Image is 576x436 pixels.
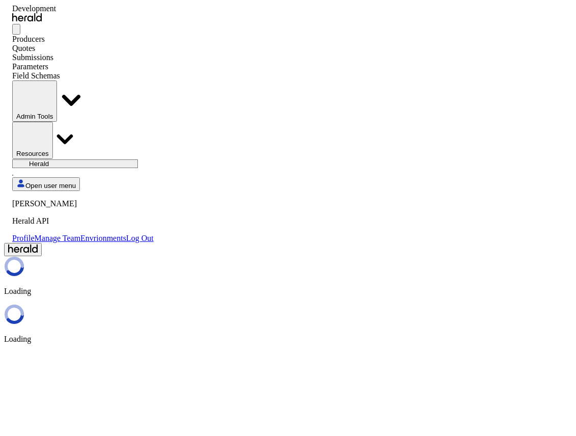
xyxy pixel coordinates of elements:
div: Development [12,4,154,13]
button: internal dropdown menu [12,80,57,122]
div: Producers [12,35,154,44]
div: Quotes [12,44,154,53]
img: Herald Logo [12,13,42,22]
img: Herald Logo [8,244,38,253]
div: Submissions [12,53,154,62]
a: Envrionments [80,234,126,242]
a: Profile [12,234,35,242]
div: Field Schemas [12,71,154,80]
button: Open user menu [12,177,80,191]
p: Herald API [12,216,154,226]
div: Parameters [12,62,154,71]
p: Loading [4,287,572,296]
div: Open user menu [12,199,154,243]
p: Loading [4,335,572,344]
a: Log Out [126,234,154,242]
p: [PERSON_NAME] [12,199,154,208]
span: Open user menu [25,182,76,189]
a: Manage Team [35,234,81,242]
button: Resources dropdown menu [12,122,53,159]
